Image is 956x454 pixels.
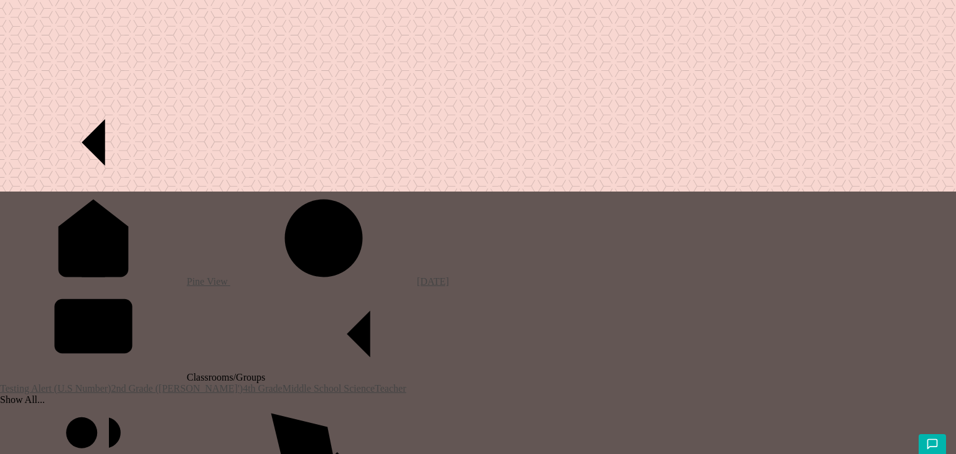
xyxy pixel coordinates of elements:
span: Classrooms/Groups [187,372,452,382]
a: Teacher [375,383,406,394]
a: 2nd Grade ([PERSON_NAME]') [111,383,243,394]
a: [DATE] [230,276,449,287]
a: Middle School Science [283,383,375,394]
span: Pine View [187,276,230,287]
a: 4th Grade [243,383,283,394]
span: [DATE] [417,276,449,287]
